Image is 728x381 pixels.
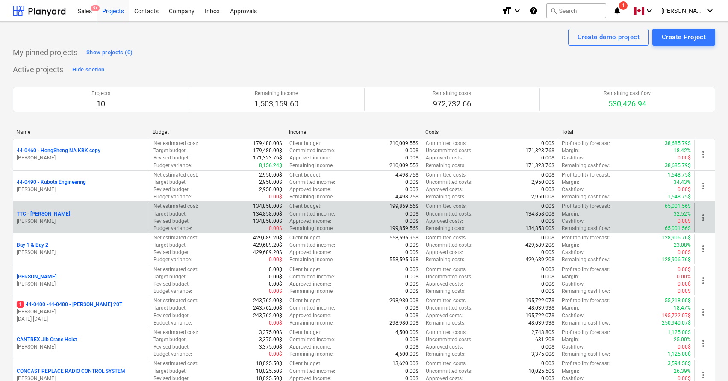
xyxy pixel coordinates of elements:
[289,288,334,295] p: Remaining income :
[562,186,585,193] p: Cashflow :
[269,193,282,201] p: 0.00$
[254,90,298,97] p: Remaining income
[665,203,691,210] p: 65,001.56$
[562,129,691,135] div: Total
[529,6,538,16] i: Knowledge base
[153,336,187,343] p: Target budget :
[433,99,471,109] p: 972,732.66
[289,273,335,281] p: Committed income :
[153,343,190,351] p: Revised budget :
[153,154,190,162] p: Revised budget :
[674,179,691,186] p: 34.43%
[677,273,691,281] p: 0.00%
[259,343,282,351] p: 3,375.00$
[253,249,282,256] p: 429,689.20$
[389,256,419,263] p: 558,595.96$
[153,319,192,327] p: Budget variance :
[269,256,282,263] p: 0.00$
[668,193,691,201] p: 1,548.75$
[91,5,100,11] span: 9+
[562,225,610,232] p: Remaining cashflow :
[541,186,554,193] p: 0.00$
[153,147,187,154] p: Target budget :
[562,273,579,281] p: Margin :
[16,129,146,135] div: Name
[685,340,728,381] div: Chat Widget
[153,297,198,304] p: Net estimated cost :
[562,343,585,351] p: Cashflow :
[405,266,419,273] p: 0.00$
[541,343,554,351] p: 0.00$
[578,32,640,43] div: Create demo project
[562,266,610,273] p: Profitability forecast :
[541,249,554,256] p: 0.00$
[153,140,198,147] p: Net estimated cost :
[668,351,691,358] p: 1,125.00$
[562,179,579,186] p: Margin :
[562,249,585,256] p: Cashflow :
[562,336,579,343] p: Margin :
[426,297,467,304] p: Committed costs :
[17,210,70,218] p: TTC - [PERSON_NAME]
[153,360,198,367] p: Net estimated cost :
[525,210,554,218] p: 134,858.00$
[17,147,100,154] p: 44-0460 - HongSheng NA KBK copy
[678,249,691,256] p: 0.00$
[674,210,691,218] p: 32.52%
[389,225,419,232] p: 199,859.56$
[253,140,282,147] p: 179,480.00$
[562,147,579,154] p: Margin :
[546,3,606,18] button: Search
[17,179,146,193] div: 44-0490 - Kubota Engineering[PERSON_NAME]
[426,140,467,147] p: Committed costs :
[86,48,133,58] div: Show projects (0)
[17,147,146,162] div: 44-0460 - HongSheng NA KBK copy[PERSON_NAME]
[17,154,146,162] p: [PERSON_NAME]
[541,266,554,273] p: 0.00$
[153,329,198,336] p: Net estimated cost :
[525,242,554,249] p: 429,689.20$
[425,129,555,135] div: Costs
[289,329,321,336] p: Client budget :
[678,281,691,288] p: 0.00$
[426,273,472,281] p: Uncommitted costs :
[269,319,282,327] p: 0.00$
[426,162,466,169] p: Remaining costs :
[17,301,24,308] span: 1
[153,304,187,312] p: Target budget :
[259,179,282,186] p: 2,950.00$
[269,351,282,358] p: 0.00$
[562,140,610,147] p: Profitability forecast :
[289,249,331,256] p: Approved income :
[269,266,282,273] p: 0.00$
[525,256,554,263] p: 429,689.20$
[531,351,554,358] p: 3,375.00$
[17,249,146,256] p: [PERSON_NAME]
[269,281,282,288] p: 0.00$
[153,242,187,249] p: Target budget :
[665,297,691,304] p: 55,218.00$
[705,6,715,16] i: keyboard_arrow_down
[17,368,125,375] p: CONCAST REPLACE RADIO CONTROL SYSTEM
[253,203,282,210] p: 134,858.00$
[562,193,610,201] p: Remaining cashflow :
[531,179,554,186] p: 2,950.00$
[72,65,104,75] div: Hide section
[289,210,335,218] p: Committed income :
[153,193,192,201] p: Budget variance :
[541,171,554,179] p: 0.00$
[604,90,651,97] p: Remaining cashflow
[395,329,419,336] p: 4,500.00$
[698,307,708,317] span: more_vert
[405,281,419,288] p: 0.00$
[698,149,708,159] span: more_vert
[426,186,463,193] p: Approved costs :
[17,242,48,249] p: Bay 1 & Bay 2
[562,171,610,179] p: Profitability forecast :
[562,297,610,304] p: Profitability forecast :
[91,90,110,97] p: Projects
[512,6,522,16] i: keyboard_arrow_down
[289,343,331,351] p: Approved income :
[289,351,334,358] p: Remaining income :
[153,351,192,358] p: Budget variance :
